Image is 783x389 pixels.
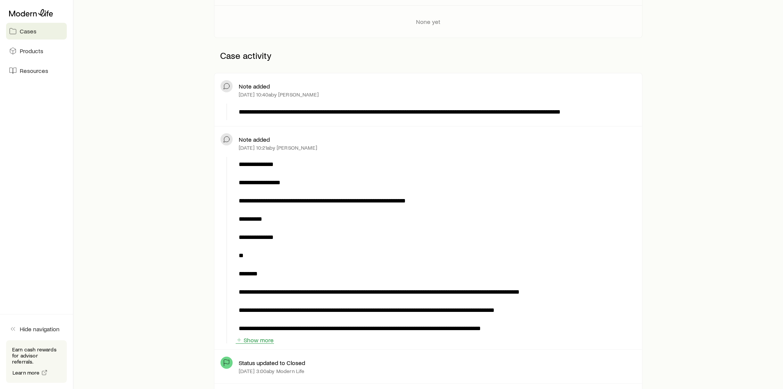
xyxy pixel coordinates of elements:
span: Hide navigation [20,325,60,333]
span: Products [20,47,43,55]
span: Learn more [13,370,40,375]
p: Note added [239,82,270,90]
p: [DATE] 10:21a by [PERSON_NAME] [239,145,317,151]
p: Case activity [214,44,642,67]
a: Products [6,43,67,59]
a: Cases [6,23,67,40]
p: None yet [416,18,441,25]
p: [DATE] 3:00a by Modern Life [239,368,304,374]
p: Status updated to Closed [239,359,305,367]
span: Cases [20,27,36,35]
button: Hide navigation [6,321,67,337]
button: Show more [236,337,274,344]
span: Resources [20,67,48,74]
a: Resources [6,62,67,79]
p: Note added [239,136,270,143]
div: Earn cash rewards for advisor referrals.Learn more [6,340,67,383]
p: Earn cash rewards for advisor referrals. [12,346,61,365]
p: [DATE] 10:40a by [PERSON_NAME] [239,92,319,98]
